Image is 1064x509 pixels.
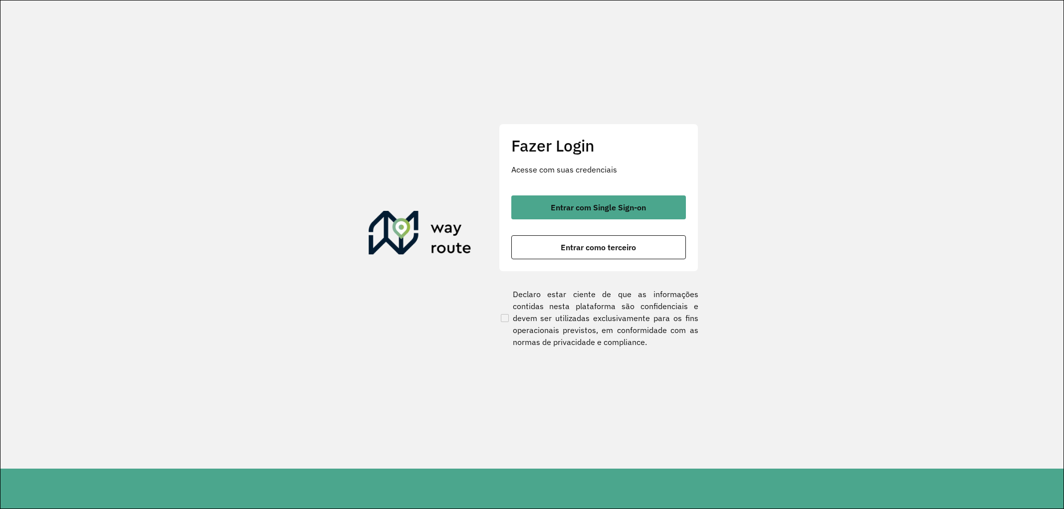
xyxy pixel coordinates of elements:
img: Roteirizador AmbevTech [369,211,471,259]
h2: Fazer Login [511,136,686,155]
p: Acesse com suas credenciais [511,164,686,175]
span: Entrar com Single Sign-on [551,203,646,211]
button: button [511,235,686,259]
button: button [511,195,686,219]
label: Declaro estar ciente de que as informações contidas nesta plataforma são confidenciais e devem se... [499,288,698,348]
span: Entrar como terceiro [561,243,636,251]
